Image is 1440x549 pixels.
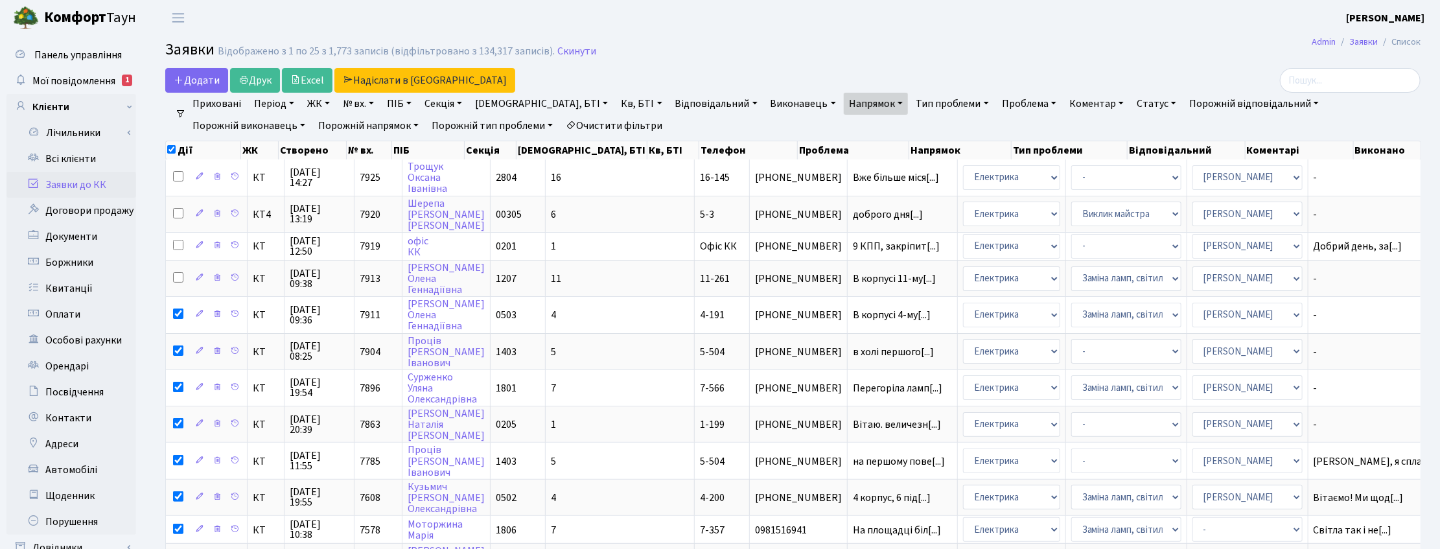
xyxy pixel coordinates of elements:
[755,347,842,357] span: [PHONE_NUMBER]
[392,141,465,159] th: ПІБ
[755,383,842,393] span: [PHONE_NUMBER]
[1314,310,1435,320] span: -
[360,491,380,505] span: 7608
[165,38,215,61] span: Заявки
[1314,209,1435,220] span: -
[700,454,725,469] span: 5-504
[408,370,477,406] a: СурженкоУлянаОлександрівна
[408,480,485,516] a: Кузьмич[PERSON_NAME]Олександрівна
[419,93,467,115] a: Секція
[6,172,136,198] a: Заявки до КК
[909,141,1012,159] th: Напрямок
[6,42,136,68] a: Панель управління
[1346,10,1424,26] a: [PERSON_NAME]
[382,93,417,115] a: ПІБ
[6,353,136,379] a: Орендарі
[496,454,517,469] span: 1403
[253,347,279,357] span: КТ
[551,239,556,253] span: 1
[253,241,279,251] span: КТ
[279,141,347,159] th: Створено
[290,305,349,325] span: [DATE] 09:36
[853,381,942,395] span: Перегоріла ламп[...]
[700,491,725,505] span: 4-200
[290,450,349,471] span: [DATE] 11:55
[1312,35,1336,49] a: Admin
[360,207,380,222] span: 7920
[253,310,279,320] span: КТ
[496,272,517,286] span: 1207
[853,170,939,185] span: Вже більше міся[...]
[6,379,136,405] a: Посвідчення
[290,236,349,257] span: [DATE] 12:50
[496,345,517,359] span: 1403
[551,381,556,395] span: 7
[290,268,349,289] span: [DATE] 09:38
[34,48,122,62] span: Панель управління
[700,523,725,537] span: 7-357
[755,419,842,430] span: [PHONE_NUMBER]
[360,454,380,469] span: 7785
[616,93,667,115] a: Кв, БТІ
[496,170,517,185] span: 2804
[15,120,136,146] a: Лічильники
[1314,239,1402,253] span: Добрий день, за[...]
[551,345,556,359] span: 5
[853,272,936,286] span: В корпусі 11-му[...]
[360,239,380,253] span: 7919
[187,115,310,137] a: Порожній виконавець
[408,261,485,297] a: [PERSON_NAME]ОленаГеннадіївна
[253,172,279,183] span: КТ
[290,519,349,540] span: [DATE] 10:38
[853,345,934,359] span: в холі першого[...]
[122,75,132,86] div: 1
[408,334,485,370] a: Проців[PERSON_NAME]Іванович
[551,308,556,322] span: 4
[408,406,485,443] a: [PERSON_NAME]Наталія[PERSON_NAME]
[253,383,279,393] span: КТ
[253,525,279,535] span: КТ
[408,297,485,333] a: [PERSON_NAME]ОленаГеннадіївна
[334,68,515,93] a: Надіслати в [GEOGRAPHIC_DATA]
[408,234,428,259] a: офісКК
[496,381,517,395] span: 1801
[302,93,335,115] a: ЖК
[1280,68,1421,93] input: Пошук...
[755,241,842,251] span: [PHONE_NUMBER]
[338,93,379,115] a: № вх.
[700,207,714,222] span: 5-3
[496,308,517,322] span: 0503
[755,209,842,220] span: [PHONE_NUMBER]
[700,170,730,185] span: 16-145
[408,443,485,480] a: Проців[PERSON_NAME]Іванович
[6,457,136,483] a: Автомобілі
[6,483,136,509] a: Щоденник
[241,141,279,159] th: ЖК
[699,141,798,159] th: Телефон
[426,115,558,137] a: Порожній тип проблеми
[557,45,596,58] a: Скинути
[44,7,106,28] b: Комфорт
[1314,454,1435,469] span: [PERSON_NAME], я спла[...]
[6,146,136,172] a: Всі клієнти
[798,141,910,159] th: Проблема
[997,93,1062,115] a: Проблема
[249,93,299,115] a: Період
[282,68,332,93] a: Excel
[853,523,941,537] span: На площадці біл[...]
[1314,523,1392,537] span: Світла так і не[...]
[290,341,349,362] span: [DATE] 08:25
[755,456,842,467] span: [PHONE_NUMBER]
[290,167,349,188] span: [DATE] 14:27
[700,345,725,359] span: 5-504
[765,93,841,115] a: Виконавець
[1292,29,1440,56] nav: breadcrumb
[853,454,945,469] span: на першому пове[...]
[253,456,279,467] span: КТ
[347,141,393,159] th: № вх.
[32,74,115,88] span: Мої повідомлення
[853,207,923,222] span: доброго дня[...]
[551,523,556,537] span: 7
[551,454,556,469] span: 5
[408,196,485,233] a: Шерепа[PERSON_NAME][PERSON_NAME]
